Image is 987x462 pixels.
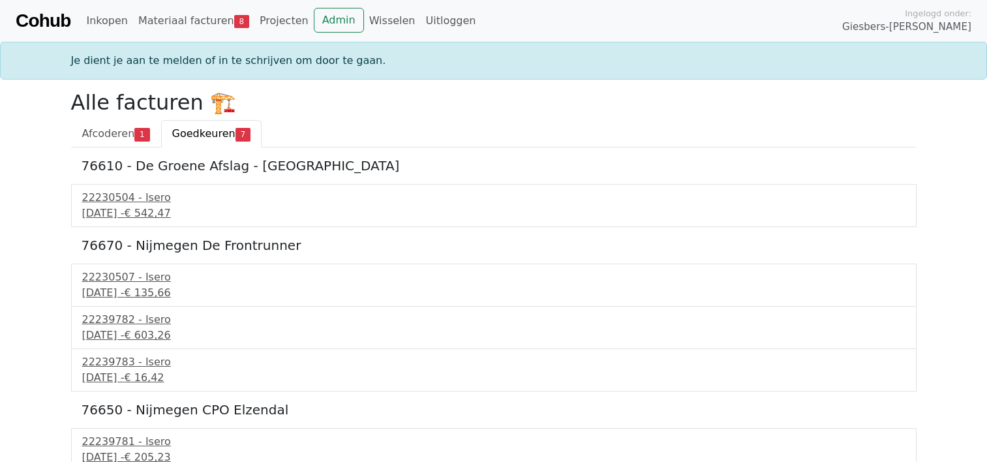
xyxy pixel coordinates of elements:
[124,207,170,219] span: € 542,47
[71,120,161,147] a: Afcoderen1
[82,402,906,418] h5: 76650 - Nijmegen CPO Elzendal
[82,190,905,221] a: 22230504 - Isero[DATE] -€ 542,47
[161,120,262,147] a: Goedkeuren7
[82,312,905,343] a: 22239782 - Isero[DATE] -€ 603,26
[82,354,905,386] a: 22239783 - Isero[DATE] -€ 16,42
[234,15,249,28] span: 8
[134,128,149,141] span: 1
[124,329,170,341] span: € 603,26
[82,127,135,140] span: Afcoderen
[124,371,164,384] span: € 16,42
[314,8,364,33] a: Admin
[16,5,70,37] a: Cohub
[421,8,481,34] a: Uitloggen
[235,128,251,141] span: 7
[82,269,905,301] a: 22230507 - Isero[DATE] -€ 135,66
[82,354,905,370] div: 22239783 - Isero
[82,158,906,174] h5: 76610 - De Groene Afslag - [GEOGRAPHIC_DATA]
[82,370,905,386] div: [DATE] -
[82,285,905,301] div: [DATE] -
[124,286,170,299] span: € 135,66
[82,190,905,206] div: 22230504 - Isero
[82,238,906,253] h5: 76670 - Nijmegen De Frontrunner
[82,312,905,328] div: 22239782 - Isero
[82,434,905,450] div: 22239781 - Isero
[842,20,971,35] span: Giesbers-[PERSON_NAME]
[71,90,917,115] h2: Alle facturen 🏗️
[82,328,905,343] div: [DATE] -
[81,8,132,34] a: Inkopen
[82,206,905,221] div: [DATE] -
[172,127,235,140] span: Goedkeuren
[82,269,905,285] div: 22230507 - Isero
[364,8,421,34] a: Wisselen
[905,7,971,20] span: Ingelogd onder:
[133,8,254,34] a: Materiaal facturen8
[63,53,924,69] div: Je dient je aan te melden of in te schrijven om door te gaan.
[254,8,314,34] a: Projecten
